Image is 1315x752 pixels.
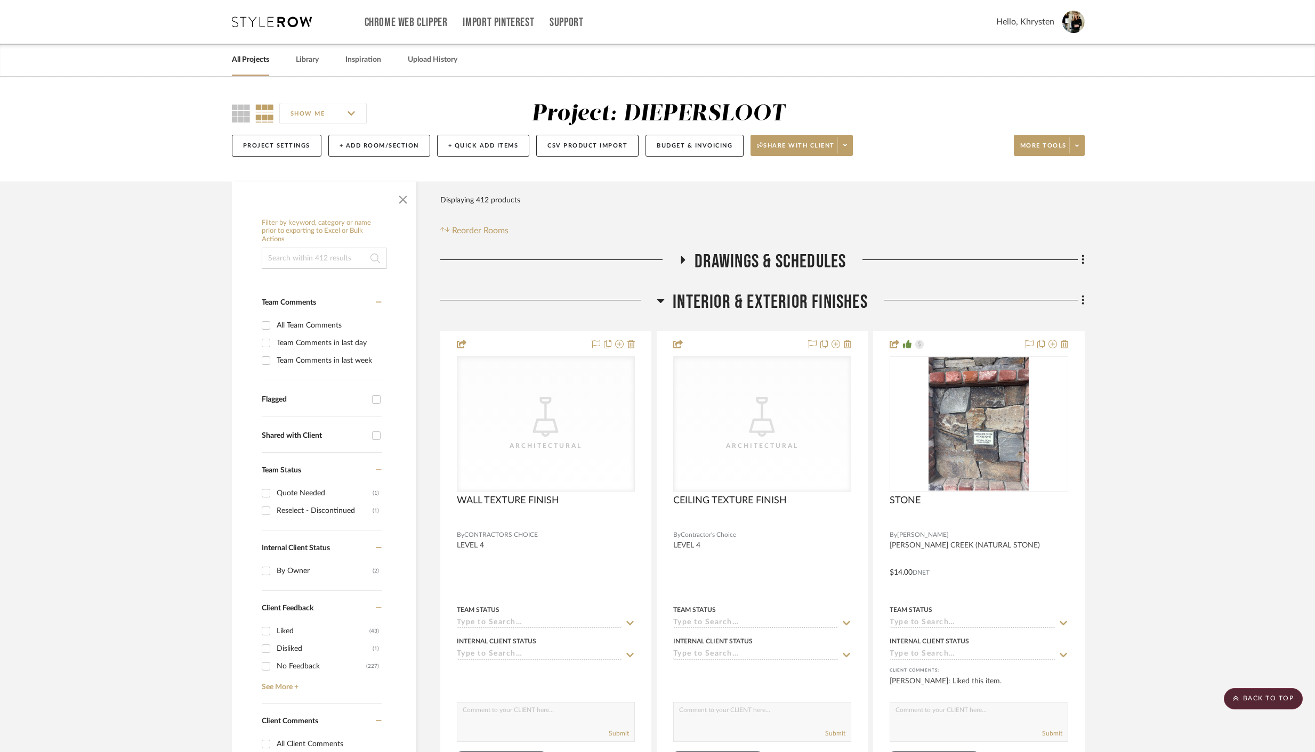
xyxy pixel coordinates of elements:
[673,636,753,646] div: Internal Client Status
[825,729,845,738] button: Submit
[493,440,599,451] div: Architectural
[232,135,321,157] button: Project Settings
[262,395,367,404] div: Flagged
[262,299,316,306] span: Team Comments
[681,530,736,540] span: Contractor's Choice
[1020,142,1067,158] span: More tools
[457,605,499,615] div: Team Status
[457,636,536,646] div: Internal Client Status
[695,250,846,273] span: Drawings & Schedules
[277,623,369,640] div: Liked
[440,224,509,237] button: Reorder Rooms
[277,352,379,369] div: Team Comments in last week
[673,650,838,660] input: Type to Search…
[345,53,381,67] a: Inspiration
[373,485,379,502] div: (1)
[369,623,379,640] div: (43)
[890,618,1055,628] input: Type to Search…
[262,467,301,474] span: Team Status
[440,190,520,211] div: Displaying 412 products
[262,604,313,612] span: Client Feedback
[890,530,897,540] span: By
[277,485,373,502] div: Quote Needed
[232,53,269,67] a: All Projects
[1042,729,1062,738] button: Submit
[373,562,379,579] div: (2)
[296,53,319,67] a: Library
[457,618,622,628] input: Type to Search…
[262,248,386,269] input: Search within 412 results
[673,530,681,540] span: By
[673,495,787,506] span: CEILING TEXTURE FINISH
[277,658,366,675] div: No Feedback
[262,431,367,440] div: Shared with Client
[437,135,530,157] button: + Quick Add Items
[262,544,330,552] span: Internal Client Status
[262,219,386,244] h6: Filter by keyword, category or name prior to exporting to Excel or Bulk Actions
[609,729,629,738] button: Submit
[277,562,373,579] div: By Owner
[277,640,373,657] div: Disliked
[408,53,457,67] a: Upload History
[646,135,744,157] button: Budget & Invoicing
[457,495,559,506] span: WALL TEXTURE FINISH
[890,495,921,506] span: STONE
[890,605,932,615] div: Team Status
[929,357,1029,491] img: STONE
[531,103,785,125] div: Project: DIEPERSLOOT
[373,640,379,657] div: (1)
[673,291,868,314] span: INTERIOR & EXTERIOR FINISHES
[536,135,639,157] button: CSV Product Import
[277,334,379,352] div: Team Comments in last day
[673,618,838,628] input: Type to Search…
[890,636,969,646] div: Internal Client Status
[709,440,816,451] div: Architectural
[464,530,538,540] span: CONTRACTORS CHOICE
[262,717,318,725] span: Client Comments
[457,650,622,660] input: Type to Search…
[751,135,853,156] button: Share with client
[1224,688,1303,709] scroll-to-top-button: BACK TO TOP
[328,135,430,157] button: + Add Room/Section
[452,224,509,237] span: Reorder Rooms
[996,15,1054,28] span: Hello, Khrysten
[1062,11,1085,33] img: avatar
[890,650,1055,660] input: Type to Search…
[373,502,379,519] div: (1)
[365,18,448,27] a: Chrome Web Clipper
[890,676,1068,697] div: [PERSON_NAME]: Liked this item.
[259,675,382,692] a: See More +
[673,605,716,615] div: Team Status
[277,317,379,334] div: All Team Comments
[277,502,373,519] div: Reselect - Discontinued
[897,530,949,540] span: [PERSON_NAME]
[550,18,583,27] a: Support
[1014,135,1085,156] button: More tools
[457,530,464,540] span: By
[392,187,414,208] button: Close
[366,658,379,675] div: (227)
[674,357,851,491] div: 0
[757,142,835,158] span: Share with client
[890,357,1067,491] div: 0
[463,18,534,27] a: Import Pinterest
